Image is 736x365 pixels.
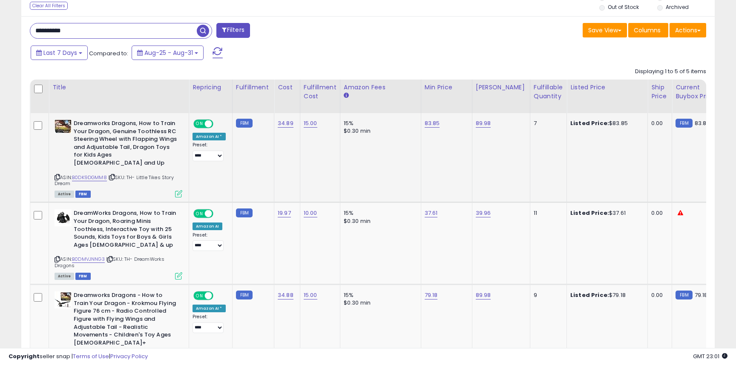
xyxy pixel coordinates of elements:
[74,209,177,251] b: DreamWorks Dragons, How to Train Your Dragon, Roaring Minis Toothless, Interactive Toy with 25 So...
[676,119,692,128] small: FBM
[570,291,641,299] div: $79.18
[236,83,270,92] div: Fulfillment
[425,209,438,217] a: 37.61
[55,209,182,279] div: ASIN:
[304,209,317,217] a: 10.00
[74,120,177,169] b: Dreamworks Dragons, How to Train Your Dragon, Genuine Toothless RC Steering Wheel with Flapping W...
[651,83,668,101] div: Ship Price
[476,83,526,92] div: [PERSON_NAME]
[651,120,665,127] div: 0.00
[194,210,205,217] span: ON
[55,191,74,198] span: All listings currently available for purchase on Amazon
[476,209,491,217] a: 39.96
[73,352,109,360] a: Terms of Use
[570,209,641,217] div: $37.61
[344,127,414,135] div: $0.30 min
[55,120,182,197] div: ASIN:
[212,210,226,217] span: OFF
[608,3,639,11] label: Out of Stock
[304,291,317,299] a: 15.00
[55,273,74,280] span: All listings currently available for purchase on Amazon
[476,119,491,128] a: 89.98
[236,208,253,217] small: FBM
[676,291,692,299] small: FBM
[193,232,226,251] div: Preset:
[425,83,469,92] div: Min Price
[344,291,414,299] div: 15%
[55,209,72,226] img: 31z+BG424aL._SL40_.jpg
[55,256,164,268] span: | SKU: TH- DreamWorks Dragons
[144,48,193,57] span: Aug-25 - Aug-31
[278,83,296,92] div: Cost
[693,352,727,360] span: 2025-09-8 23:01 GMT
[344,83,417,92] div: Amazon Fees
[344,92,349,100] small: Amazon Fees.
[534,291,560,299] div: 9
[695,291,708,299] span: 79.18
[75,191,91,198] span: FBM
[344,217,414,225] div: $0.30 min
[74,291,177,349] b: Dreamworks Dragons - How to Train Your Dragon - Krokmou Flying Figure 76 cm - Radio Controlled Fi...
[55,174,174,187] span: | SKU: TH- Little Tikes Story Dream
[216,23,250,38] button: Filters
[570,83,644,92] div: Listed Price
[31,46,88,60] button: Last 7 Days
[583,23,627,37] button: Save View
[236,119,253,128] small: FBM
[9,352,40,360] strong: Copyright
[278,119,293,128] a: 34.89
[476,291,491,299] a: 89.98
[193,133,226,140] div: Amazon AI *
[194,292,205,299] span: ON
[193,142,226,161] div: Preset:
[52,83,185,92] div: Title
[570,291,609,299] b: Listed Price:
[194,120,205,128] span: ON
[75,273,91,280] span: FBM
[628,23,668,37] button: Columns
[193,305,226,312] div: Amazon AI *
[278,291,293,299] a: 34.88
[676,83,719,101] div: Current Buybox Price
[72,174,107,181] a: B0DK9DGMM8
[570,120,641,127] div: $83.85
[534,120,560,127] div: 7
[651,209,665,217] div: 0.00
[193,222,222,230] div: Amazon AI
[534,83,563,101] div: Fulfillable Quantity
[89,49,128,57] span: Compared to:
[304,83,336,101] div: Fulfillment Cost
[132,46,204,60] button: Aug-25 - Aug-31
[344,299,414,307] div: $0.30 min
[534,209,560,217] div: 11
[55,291,72,308] img: 51HENF1yVcL._SL40_.jpg
[43,48,77,57] span: Last 7 Days
[570,209,609,217] b: Listed Price:
[634,26,661,34] span: Columns
[212,292,226,299] span: OFF
[110,352,148,360] a: Privacy Policy
[344,120,414,127] div: 15%
[666,3,689,11] label: Archived
[72,256,105,263] a: B0DMVJNNG3
[236,291,253,299] small: FBM
[55,120,72,133] img: 51zTOSOS80L._SL40_.jpg
[670,23,706,37] button: Actions
[9,353,148,361] div: seller snap | |
[344,209,414,217] div: 15%
[635,68,706,76] div: Displaying 1 to 5 of 5 items
[570,119,609,127] b: Listed Price:
[30,2,68,10] div: Clear All Filters
[193,83,229,92] div: Repricing
[278,209,291,217] a: 19.97
[425,119,440,128] a: 83.85
[651,291,665,299] div: 0.00
[304,119,317,128] a: 15.00
[425,291,438,299] a: 79.18
[212,120,226,128] span: OFF
[193,314,226,333] div: Preset:
[695,119,710,127] span: 83.85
